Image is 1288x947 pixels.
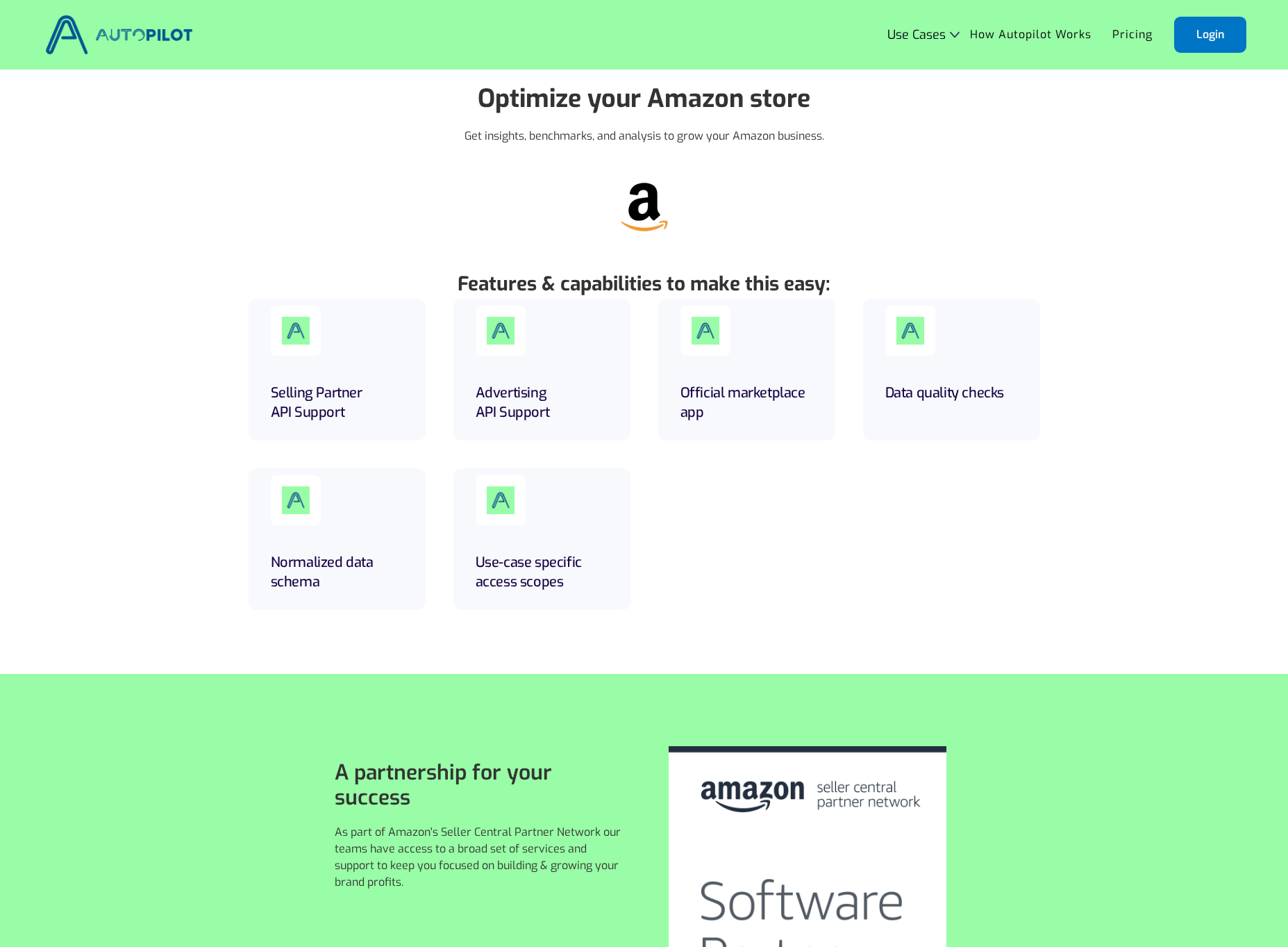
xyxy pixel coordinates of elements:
strong: Optimize your Amazon store [478,82,810,115]
h5: Official marketplace app [680,384,813,422]
a: Pricing [1102,22,1163,48]
a: How Autopilot Works [960,22,1102,48]
p: Get insights, benchmarks, and analysis to grow your Amazon business. [465,128,824,145]
h6: Selling Partner API Support [271,384,403,422]
a: Login [1174,17,1246,53]
h5: Advertising API Support [476,384,608,422]
div: Use Cases [887,28,960,42]
strong: Features & capabilities to make this easy: [458,271,830,297]
img: Icon Rounded Chevron Dark - BRIX Templates [950,31,960,38]
h5: Data quality checks [885,384,1018,403]
h5: Use-case specific access scopes [476,553,608,592]
p: As part of Amazon's Seller Central Partner Network our teams have access to a broad set of servic... [335,824,628,891]
h5: Normalized data schema [271,553,403,592]
h1: A partnership for your success [335,760,628,810]
div: Use Cases [887,28,946,42]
